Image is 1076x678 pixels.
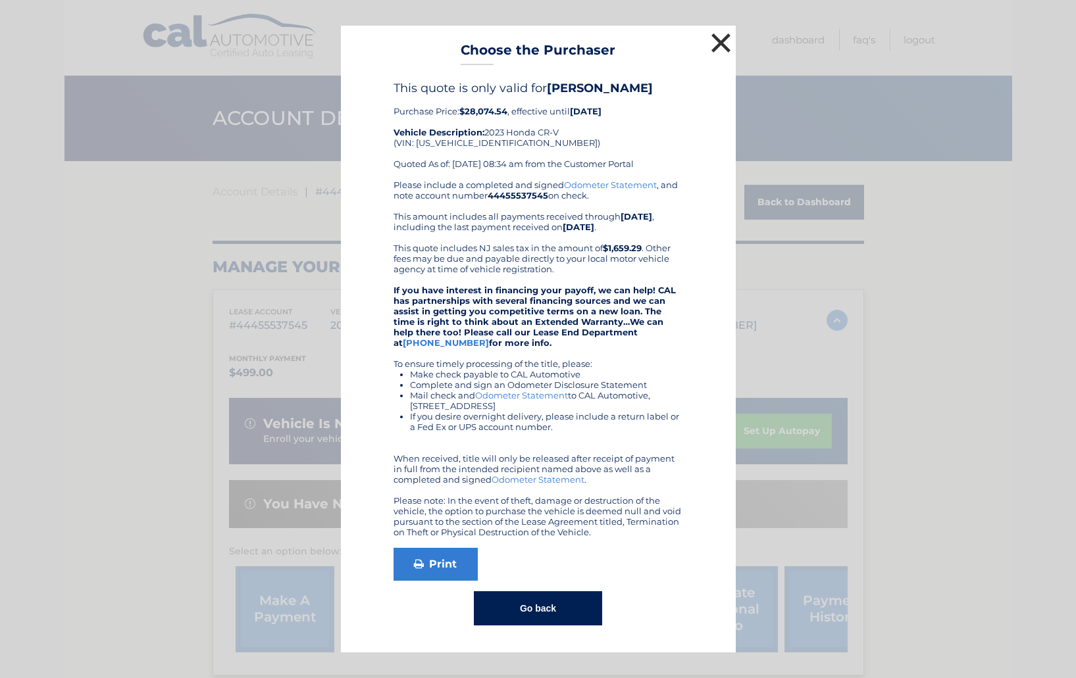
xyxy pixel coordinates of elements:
li: Make check payable to CAL Automotive [410,369,683,379]
b: [DATE] [563,222,594,232]
h3: Choose the Purchaser [461,42,615,65]
li: Mail check and to CAL Automotive, [STREET_ADDRESS] [410,390,683,411]
a: Odometer Statement [564,180,657,190]
button: Go back [474,591,602,625]
li: Complete and sign an Odometer Disclosure Statement [410,379,683,390]
b: 44455537545 [488,190,548,201]
a: [PHONE_NUMBER] [403,337,489,348]
a: Odometer Statement [492,474,584,485]
b: [DATE] [570,106,602,116]
div: Please include a completed and signed , and note account number on check. This amount includes al... [394,180,683,537]
b: [PERSON_NAME] [547,81,653,95]
strong: If you have interest in financing your payoff, we can help! CAL has partnerships with several fin... [394,285,676,348]
a: Print [394,548,478,581]
a: Odometer Statement [475,390,568,400]
b: $28,074.54 [459,106,507,116]
strong: Vehicle Description: [394,127,484,137]
h4: This quote is only valid for [394,81,683,95]
div: Purchase Price: , effective until 2023 Honda CR-V (VIN: [US_VEHICLE_IDENTIFICATION_NUMBER]) Quote... [394,81,683,180]
b: $1,659.29 [603,243,642,253]
li: If you desire overnight delivery, please include a return label or a Fed Ex or UPS account number. [410,411,683,432]
b: [DATE] [621,211,652,222]
button: × [708,30,734,56]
